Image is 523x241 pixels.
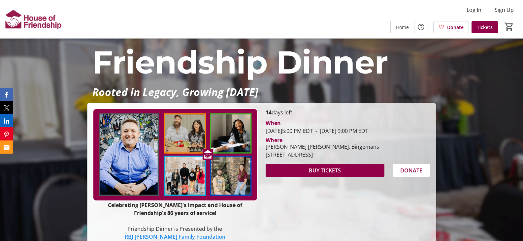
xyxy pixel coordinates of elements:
[92,85,258,99] em: Rooted in Legacy, Growing [DATE]
[447,24,464,31] span: Donate
[266,127,313,135] span: [DATE] 5:00 PM EDT
[461,5,487,15] button: Log In
[266,137,282,143] div: Where
[400,166,422,174] span: DONATE
[266,151,379,159] div: [STREET_ADDRESS]
[391,21,414,33] a: Home
[472,21,498,33] a: Tickets
[266,108,430,116] p: days left
[266,164,384,177] button: BUY TICKETS
[309,166,341,174] span: BUY TICKETS
[92,43,388,81] span: Friendship Dinner
[4,3,63,36] img: House of Friendship's Logo
[125,233,225,240] a: RBJ [PERSON_NAME] Family Foundation
[313,127,320,135] span: -
[108,201,242,217] strong: Celebrating [PERSON_NAME]'s Impact and House of Friendship's 86 years of service!
[392,164,430,177] button: DONATE
[433,21,469,33] a: Donate
[313,127,368,135] span: [DATE] 9:00 PM EDT
[489,5,519,15] button: Sign Up
[396,24,409,31] span: Home
[503,21,515,33] button: Cart
[93,108,257,201] img: Campaign CTA Media Photo
[266,119,281,127] div: When
[414,20,428,34] button: Help
[495,6,514,14] span: Sign Up
[266,143,379,151] div: [PERSON_NAME] [PERSON_NAME], Bingemans
[93,225,257,233] p: Friendship Dinner is Presented by the
[477,24,493,31] span: Tickets
[467,6,481,14] span: Log In
[266,109,272,116] span: 14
